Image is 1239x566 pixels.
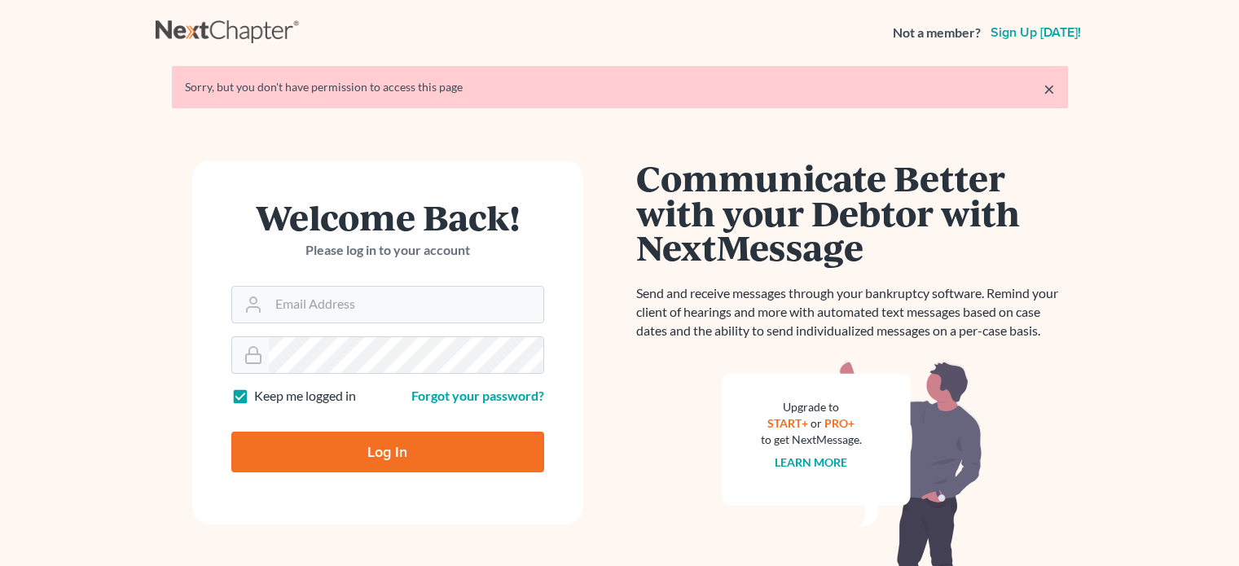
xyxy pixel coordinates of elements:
[811,416,822,430] span: or
[767,416,808,430] a: START+
[231,241,544,260] p: Please log in to your account
[269,287,543,322] input: Email Address
[893,24,981,42] strong: Not a member?
[231,200,544,235] h1: Welcome Back!
[231,432,544,472] input: Log In
[636,160,1068,265] h1: Communicate Better with your Debtor with NextMessage
[254,387,356,406] label: Keep me logged in
[185,79,1055,95] div: Sorry, but you don't have permission to access this page
[775,455,847,469] a: Learn more
[1043,79,1055,99] a: ×
[411,388,544,403] a: Forgot your password?
[761,399,862,415] div: Upgrade to
[824,416,855,430] a: PRO+
[761,432,862,448] div: to get NextMessage.
[636,284,1068,340] p: Send and receive messages through your bankruptcy software. Remind your client of hearings and mo...
[987,26,1084,39] a: Sign up [DATE]!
